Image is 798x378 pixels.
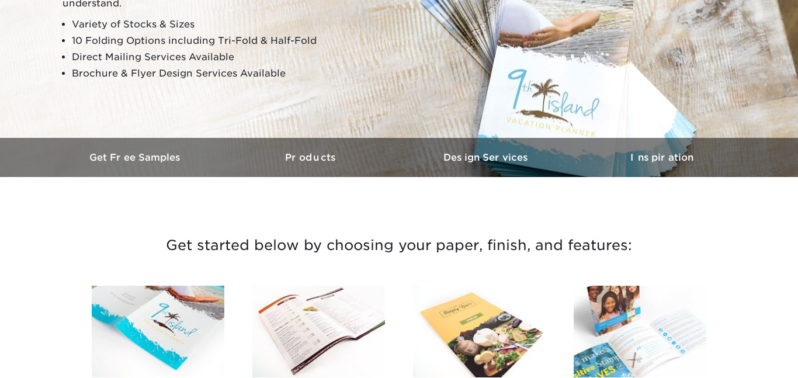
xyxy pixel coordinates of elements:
[48,152,224,163] h3: Get Free Samples
[72,65,355,82] li: Brochure & Flyer Design Services Available
[48,138,224,177] a: Get Free Samples
[57,219,741,272] h3: Get started below by choosing your paper, finish, and features:
[72,16,355,33] li: Variety of Stocks & Sizes
[252,286,385,377] img: 80LB Gloss Book<br/>w/ Aqueous Coating Brochures & Flyers
[574,152,750,163] h3: Inspiration
[224,152,399,163] h3: Products
[413,286,546,377] img: 100LB Gloss Cover<br/>w/ Aqueous Coating Brochures & Flyers
[224,138,399,177] a: Products
[399,152,574,163] h3: Design Services
[574,138,750,177] a: Inspiration
[92,286,224,377] img: 100LB Gloss Book<br/>w/ Aqueous Coating Brochures & Flyers
[72,33,355,49] li: 10 Folding Options including Tri-Fold & Half-Fold
[72,49,355,65] li: Direct Mailing Services Available
[399,138,574,177] a: Design Services
[574,286,706,377] img: 100LB Gloss Book<br/>w/ Glossy UV Coating Brochures & Flyers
